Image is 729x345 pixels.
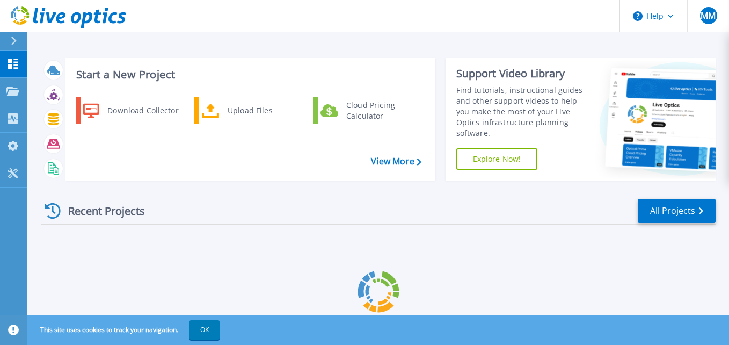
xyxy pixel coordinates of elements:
div: Recent Projects [41,198,159,224]
div: Download Collector [102,100,183,121]
div: Support Video Library [456,67,591,81]
div: Cloud Pricing Calculator [341,100,420,121]
div: Find tutorials, instructional guides and other support videos to help you make the most of your L... [456,85,591,139]
h3: Start a New Project [76,69,421,81]
div: Upload Files [222,100,302,121]
a: Cloud Pricing Calculator [313,97,423,124]
span: MM [701,11,716,20]
a: All Projects [638,199,716,223]
span: This site uses cookies to track your navigation. [30,320,220,340]
a: View More [371,156,421,167]
a: Explore Now! [456,148,538,170]
a: Download Collector [76,97,186,124]
button: OK [189,320,220,340]
a: Upload Files [194,97,304,124]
